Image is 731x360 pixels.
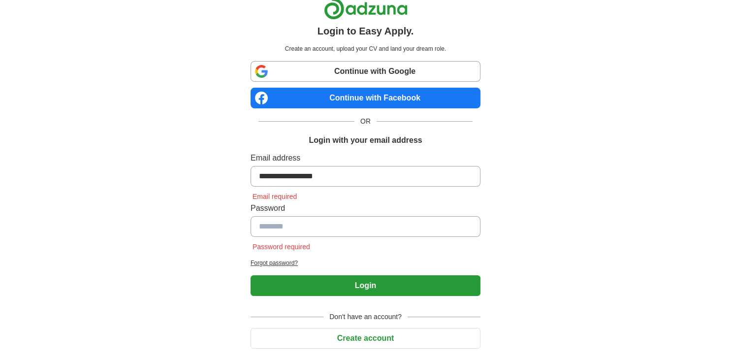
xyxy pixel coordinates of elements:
[251,275,480,296] button: Login
[251,61,480,82] a: Continue with Google
[251,243,312,251] span: Password required
[251,334,480,342] a: Create account
[251,193,299,200] span: Email required
[251,259,480,267] a: Forgot password?
[323,312,408,322] span: Don't have an account?
[251,88,480,108] a: Continue with Facebook
[318,24,414,38] h1: Login to Easy Apply.
[309,134,422,146] h1: Login with your email address
[354,116,377,127] span: OR
[251,152,480,164] label: Email address
[251,328,480,349] button: Create account
[253,44,478,53] p: Create an account, upload your CV and land your dream role.
[251,202,480,214] label: Password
